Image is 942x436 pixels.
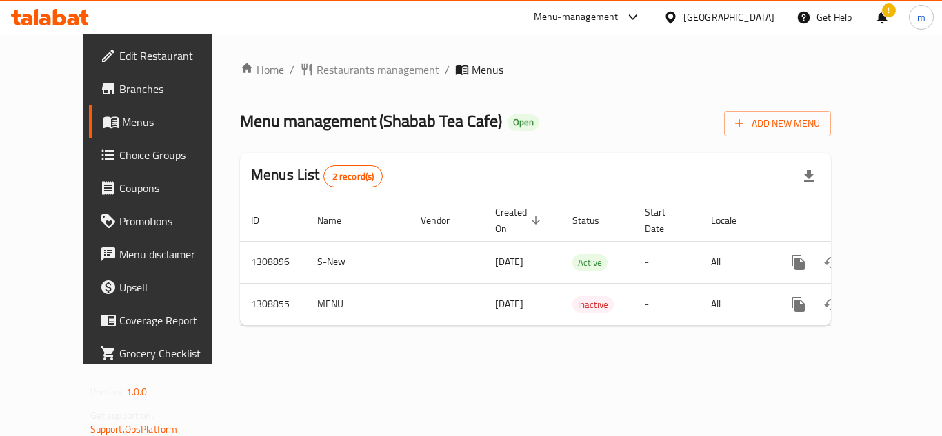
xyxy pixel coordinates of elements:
a: Coverage Report [89,304,241,337]
div: Export file [792,160,825,193]
a: Menu disclaimer [89,238,241,271]
li: / [290,61,294,78]
span: Restaurants management [317,61,439,78]
a: Upsell [89,271,241,304]
button: more [782,246,815,279]
td: - [634,283,700,325]
span: Locale [711,212,754,229]
span: m [917,10,925,25]
span: Version: [90,383,124,401]
a: Restaurants management [300,61,439,78]
button: more [782,288,815,321]
span: Coverage Report [119,312,230,329]
span: Upsell [119,279,230,295]
div: Menu-management [534,9,619,25]
a: Promotions [89,205,241,238]
span: Menu disclaimer [119,246,230,262]
table: enhanced table [240,200,925,326]
span: Choice Groups [119,147,230,163]
span: Edit Restaurant [119,48,230,64]
span: 1.0.0 [126,383,148,401]
span: Grocery Checklist [119,345,230,362]
button: Add New Menu [724,111,831,136]
div: [GEOGRAPHIC_DATA] [683,10,774,25]
a: Coupons [89,172,241,205]
span: Branches [119,81,230,97]
span: 2 record(s) [324,170,383,183]
td: All [700,283,771,325]
span: Inactive [572,297,614,313]
div: Inactive [572,296,614,313]
td: 1308855 [240,283,306,325]
span: Menus [122,114,230,130]
td: All [700,241,771,283]
a: Home [240,61,284,78]
li: / [445,61,450,78]
th: Actions [771,200,925,242]
td: 1308896 [240,241,306,283]
div: Active [572,254,608,271]
span: Menus [472,61,503,78]
a: Menus [89,105,241,138]
a: Branches [89,72,241,105]
a: Choice Groups [89,138,241,172]
span: Add New Menu [735,115,820,132]
span: ID [251,212,277,229]
span: Promotions [119,213,230,229]
nav: breadcrumb [240,61,831,78]
button: Change Status [815,288,848,321]
span: Menu management ( Shabab Tea Cafe ) [240,105,502,136]
a: Grocery Checklist [89,337,241,370]
td: MENU [306,283,410,325]
button: Change Status [815,246,848,279]
span: Start Date [645,204,683,237]
div: Open [508,114,539,131]
span: Get support on: [90,406,154,424]
td: - [634,241,700,283]
span: Active [572,255,608,271]
h2: Menus List [251,165,383,187]
span: Coupons [119,180,230,196]
span: Vendor [421,212,468,229]
span: Status [572,212,617,229]
span: [DATE] [495,253,523,271]
a: Edit Restaurant [89,39,241,72]
span: Created On [495,204,545,237]
td: S-New [306,241,410,283]
span: Name [317,212,359,229]
span: Open [508,116,539,128]
span: [DATE] [495,295,523,313]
